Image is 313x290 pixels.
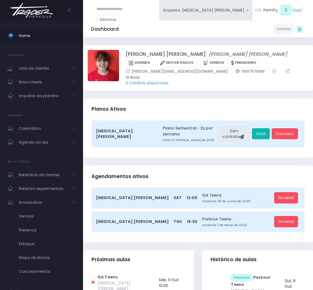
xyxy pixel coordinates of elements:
a: Parkour Teens [202,216,272,222]
h3: Agendamentos ativos [91,167,149,186]
a: [PERSON_NAME][EMAIL_ADDRESS][DOMAIN_NAME] [126,68,228,74]
a: Encerrar [274,216,298,227]
span: Histórico de aulas [211,257,257,262]
span: [MEDICAL_DATA] [PERSON_NAME] [96,195,169,201]
a: Cancelar [272,128,298,140]
div: [ ] [253,4,305,17]
span: Presença [19,226,75,234]
a: 11997876186 [236,68,265,74]
a: [PERSON_NAME] [PERSON_NAME] [209,51,287,58]
h4: Relatórios [8,156,30,168]
span: Aniversários [19,198,69,207]
a: GA Teens [202,192,272,198]
div: Sem contrato [218,125,250,142]
small: Iniciando 28 de Junho de 2025 [202,199,272,203]
a: Encerrar [274,192,298,203]
small: Início 10 [PERSON_NAME] de 2023 [163,138,216,142]
a: Vindi [252,128,270,140]
h5: Dashboard [91,26,119,32]
h4: Agenda [8,109,23,122]
span: Olá, [255,7,262,13]
span: [MEDICAL_DATA] [PERSON_NAME] [96,219,169,224]
span: Relatórios de clientes [19,171,69,179]
span: Importar da planilha [19,92,69,100]
h3: Planos Ativos [91,100,126,119]
a: Sair [293,7,301,13]
a: GA Teens [97,274,117,280]
a: Plano Semestral - 2x por semana [163,125,216,137]
img: Anna Helena Roque Silva [88,50,119,81]
a: Agenda [126,58,153,68]
span: 12 Anos [126,75,301,80]
a: Editar Dados [157,58,196,68]
span: Presente [231,274,252,282]
span: Próximas aulas [91,257,130,262]
span: Kemilly [263,7,278,13]
span: 12:00 [186,195,197,201]
span: [MEDICAL_DATA] [PERSON_NAME] [96,128,153,140]
span: Home [19,32,75,40]
span: 16:30 [187,219,197,224]
span: Sáb, 11 Out 12:00 [159,277,179,288]
span: Mapa de Alunos [19,254,75,262]
a: 0 Créditos disponíveis [126,80,169,86]
a: Vendas [200,58,227,68]
i: [PERSON_NAME] [PERSON_NAME] [209,51,287,57]
span: Agenda do dia [19,138,69,146]
h4: Clientes [8,49,24,61]
span: Sat [174,195,182,201]
span: Estoque [19,240,75,248]
span: S [280,5,291,16]
a: Actions [274,24,294,34]
span: Cancelamentos [19,267,75,276]
span: Thu [174,219,182,224]
small: Iniciando 7 de Março de 2024 [202,223,272,227]
span: Calendário [19,124,69,133]
span: Vendas [19,212,75,220]
a: [PERSON_NAME] [PERSON_NAME] [126,51,206,58]
span: Lista de clientes [19,64,69,72]
a: Financeiro [228,58,259,68]
span: Novo cliente [19,78,69,86]
span: Relatório experimentais [19,185,69,193]
a: Adicionar [97,15,120,24]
